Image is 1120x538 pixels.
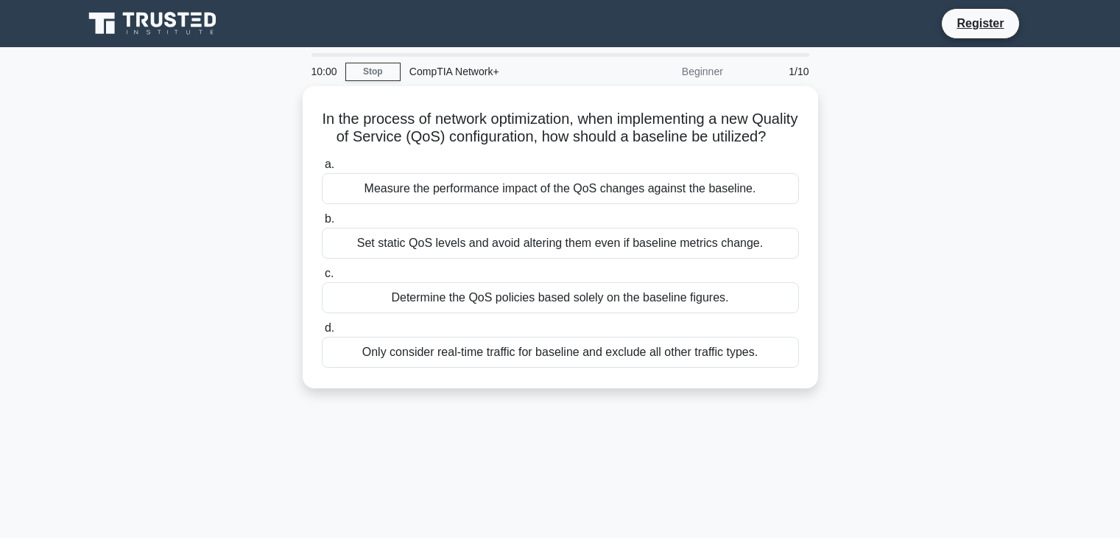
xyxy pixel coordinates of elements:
[325,321,334,334] span: d.
[345,63,401,81] a: Stop
[322,337,799,368] div: Only consider real-time traffic for baseline and exclude all other traffic types.
[603,57,732,86] div: Beginner
[325,158,334,170] span: a.
[732,57,818,86] div: 1/10
[303,57,345,86] div: 10:00
[322,228,799,259] div: Set static QoS levels and avoid altering them even if baseline metrics change.
[325,267,334,279] span: c.
[320,110,800,147] h5: In the process of network optimization, when implementing a new Quality of Service (QoS) configur...
[322,282,799,313] div: Determine the QoS policies based solely on the baseline figures.
[325,212,334,225] span: b.
[401,57,603,86] div: CompTIA Network+
[322,173,799,204] div: Measure the performance impact of the QoS changes against the baseline.
[948,14,1012,32] a: Register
